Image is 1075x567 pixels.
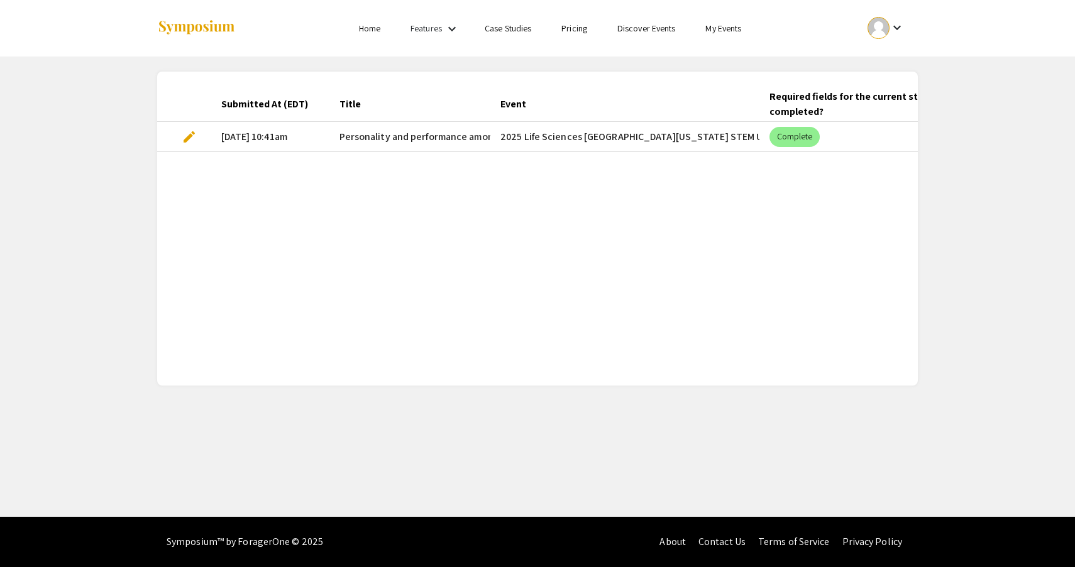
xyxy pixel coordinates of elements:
[9,510,53,558] iframe: Chat
[769,89,1007,119] div: Required fields for the current stage completed?
[617,23,676,34] a: Discover Events
[339,97,361,112] div: Title
[890,20,905,35] mat-icon: Expand account dropdown
[698,535,746,548] a: Contact Us
[659,535,686,548] a: About
[490,122,759,152] mat-cell: 2025 Life Sciences [GEOGRAPHIC_DATA][US_STATE] STEM Undergraduate Symposium
[500,97,537,112] div: Event
[339,97,372,112] div: Title
[157,19,236,36] img: Symposium by ForagerOne
[167,517,323,567] div: Symposium™ by ForagerOne © 2025
[182,129,197,144] span: edit
[221,97,308,112] div: Submitted At (EDT)
[769,127,820,147] mat-chip: Complete
[444,21,460,36] mat-icon: Expand Features list
[359,23,380,34] a: Home
[769,89,1018,119] div: Required fields for the current stage completed?
[705,23,741,34] a: My Events
[854,14,918,42] button: Expand account dropdown
[485,23,531,34] a: Case Studies
[561,23,587,34] a: Pricing
[411,23,442,34] a: Features
[221,97,319,112] div: Submitted At (EDT)
[758,535,830,548] a: Terms of Service
[500,97,526,112] div: Event
[842,535,902,548] a: Privacy Policy
[211,122,329,152] mat-cell: [DATE] 10:41am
